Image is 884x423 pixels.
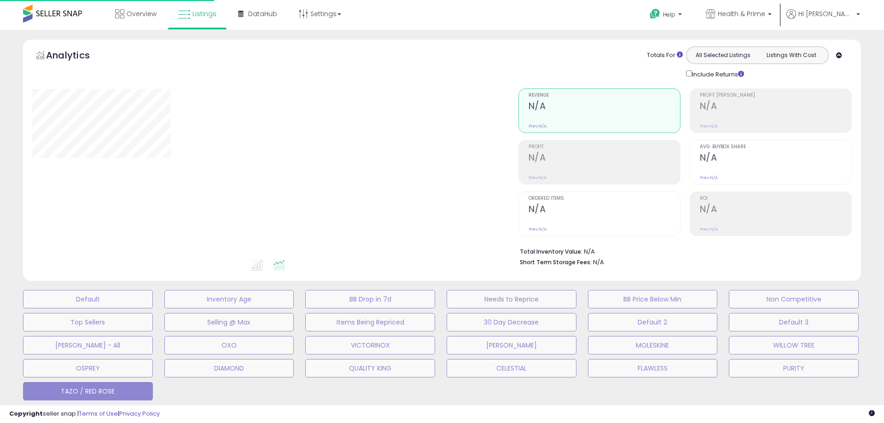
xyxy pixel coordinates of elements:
[529,101,680,113] h2: N/A
[23,313,153,331] button: Top Sellers
[700,226,718,232] small: Prev: N/A
[700,101,851,113] h2: N/A
[647,51,683,60] div: Totals For
[23,290,153,308] button: Default
[164,359,294,377] button: DIAMOND
[729,290,859,308] button: Non Competitive
[127,9,157,18] span: Overview
[729,336,859,354] button: WILLOW TREE
[679,69,755,79] div: Include Returns
[588,313,718,331] button: Default 2
[529,145,680,150] span: Profit
[305,290,435,308] button: BB Drop in 7d
[786,9,860,30] a: Hi [PERSON_NAME]
[305,313,435,331] button: Items Being Repriced
[588,336,718,354] button: MOLESKINE
[529,152,680,165] h2: N/A
[23,359,153,377] button: OSPREY
[447,359,576,377] button: CELESTIAL
[593,258,604,267] span: N/A
[700,175,718,180] small: Prev: N/A
[529,123,547,129] small: Prev: N/A
[529,196,680,201] span: Ordered Items
[689,49,757,61] button: All Selected Listings
[700,123,718,129] small: Prev: N/A
[700,145,851,150] span: Avg. Buybox Share
[447,313,576,331] button: 30 Day Decrease
[649,8,661,20] i: Get Help
[700,93,851,98] span: Profit [PERSON_NAME]
[663,11,675,18] span: Help
[588,290,718,308] button: BB Price Below Min
[700,152,851,165] h2: N/A
[729,359,859,377] button: PURITY
[520,248,582,255] b: Total Inventory Value:
[757,49,826,61] button: Listings With Cost
[588,359,718,377] button: FLAWLESS
[529,226,547,232] small: Prev: N/A
[447,290,576,308] button: Needs to Reprice
[520,258,592,266] b: Short Term Storage Fees:
[248,9,277,18] span: DataHub
[700,196,851,201] span: ROI
[718,9,765,18] span: Health & Prime
[520,245,845,256] li: N/A
[9,409,43,418] strong: Copyright
[729,313,859,331] button: Default 3
[9,410,160,418] div: seller snap | |
[23,382,153,400] button: TAZO / RED ROSE
[798,9,854,18] span: Hi [PERSON_NAME]
[192,9,216,18] span: Listings
[447,336,576,354] button: [PERSON_NAME]
[46,49,108,64] h5: Analytics
[305,336,435,354] button: VICTORINOX
[164,336,294,354] button: OXO
[529,175,547,180] small: Prev: N/A
[529,93,680,98] span: Revenue
[700,204,851,216] h2: N/A
[23,336,153,354] button: [PERSON_NAME] - All
[305,359,435,377] button: QUALITY KING
[642,1,691,30] a: Help
[529,204,680,216] h2: N/A
[164,313,294,331] button: Selling @ Max
[164,290,294,308] button: Inventory Age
